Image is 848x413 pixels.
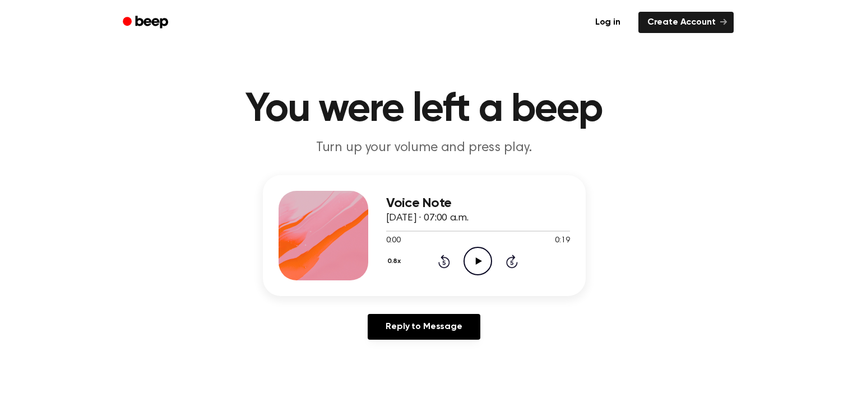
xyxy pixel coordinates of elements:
a: Reply to Message [368,314,480,340]
h3: Voice Note [386,196,570,211]
h1: You were left a beep [137,90,711,130]
a: Log in [584,10,632,35]
a: Create Account [638,12,734,33]
p: Turn up your volume and press play. [209,139,640,157]
button: 0.8x [386,252,405,271]
span: 0:19 [555,235,569,247]
span: 0:00 [386,235,401,247]
span: [DATE] · 07:00 a.m. [386,213,469,223]
a: Beep [115,12,178,34]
